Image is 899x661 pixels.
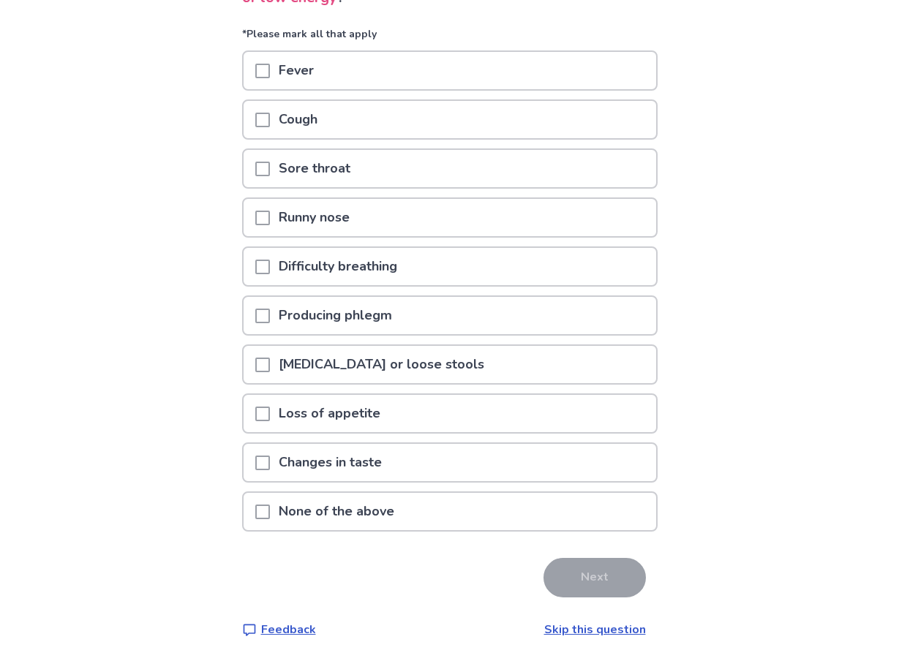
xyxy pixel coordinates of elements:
p: Difficulty breathing [270,248,406,285]
a: Feedback [242,621,316,638]
p: Changes in taste [270,444,391,481]
p: [MEDICAL_DATA] or loose stools [270,346,493,383]
p: Loss of appetite [270,395,389,432]
a: Skip this question [544,622,646,638]
p: Producing phlegm [270,297,401,334]
p: Runny nose [270,199,358,236]
p: Feedback [261,621,316,638]
p: Sore throat [270,150,359,187]
p: Fever [270,52,323,89]
p: None of the above [270,493,403,530]
p: Cough [270,101,326,138]
p: *Please mark all that apply [242,26,658,50]
button: Next [543,558,646,597]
